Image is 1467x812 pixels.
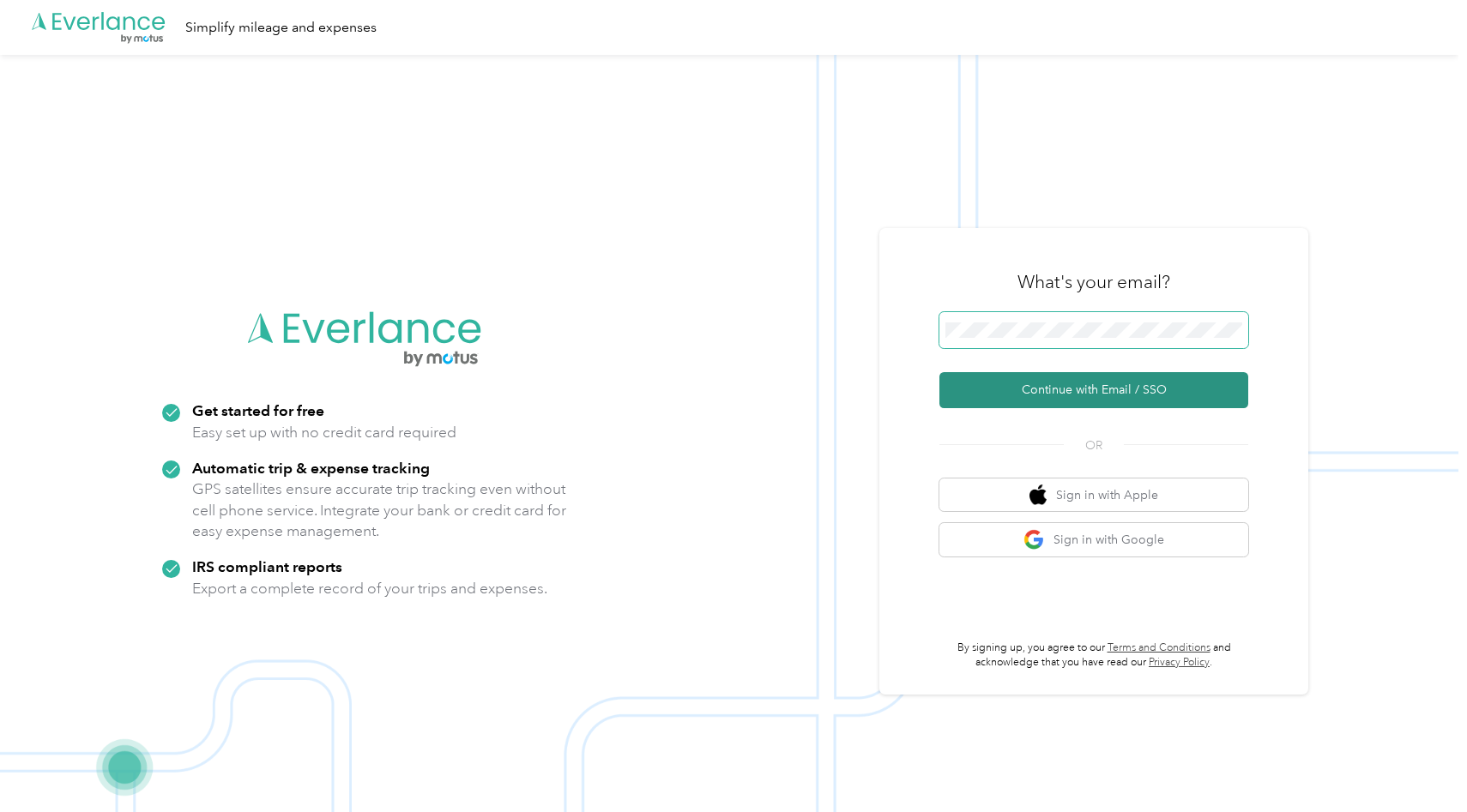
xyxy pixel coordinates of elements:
[1023,529,1045,550] img: google logo
[1108,641,1210,654] a: Terms and Conditions
[192,478,567,542] p: GPS satellites ensure accurate trip tracking even without cell phone service. Integrate your bank...
[185,17,377,39] div: Simplify mileage and expenses
[939,523,1248,556] button: google logoSign in with Google
[192,422,456,443] p: Easy set up with no credit card required
[192,578,547,599] p: Export a complete record of your trips and expenses.
[1017,270,1170,294] h3: What's your email?
[939,641,1248,671] p: By signing up, you agree to our and acknowledge that you have read our .
[192,401,324,419] strong: Get started for free
[1064,436,1124,454] span: OR
[192,459,430,477] strong: Automatic trip & expense tracking
[939,478,1248,512] button: apple logoSign in with Apple
[1029,484,1047,506] img: apple logo
[192,557,342,575] strong: IRS compliant reports
[1149,656,1210,669] a: Privacy Policy
[939,372,1248,408] button: Continue with Email / SSO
